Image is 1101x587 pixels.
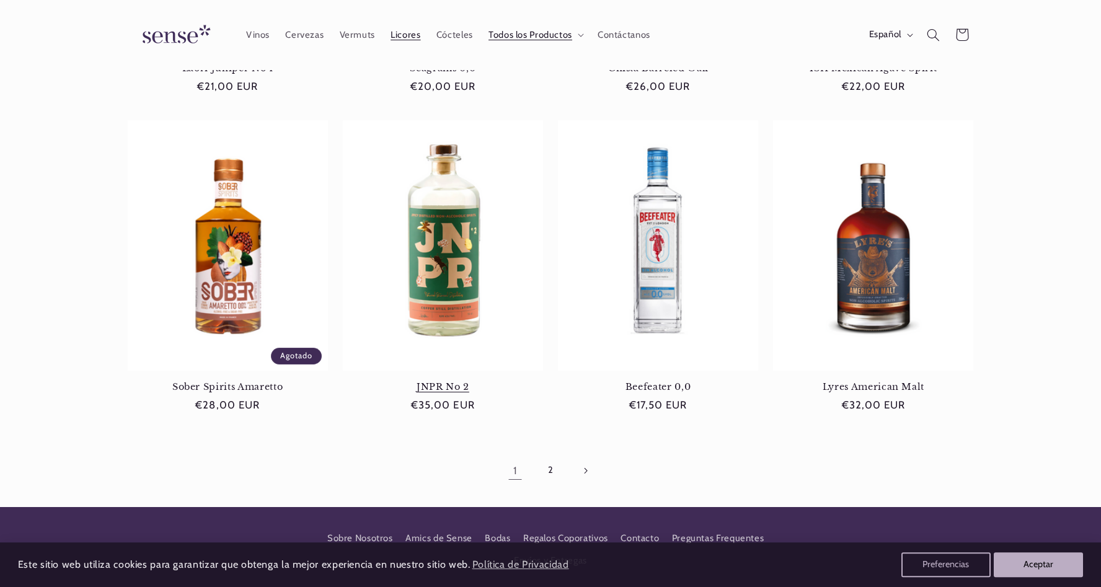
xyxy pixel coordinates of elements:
[391,29,420,41] span: Licores
[773,381,973,392] a: Lyres American Malt
[128,17,221,53] img: Sense
[238,21,277,48] a: Vinos
[128,63,328,74] a: Laori Juniper No 1
[428,21,480,48] a: Cócteles
[332,21,383,48] a: Vermuts
[773,63,973,74] a: ISH Mexican Agave Spirit
[340,29,375,41] span: Vermuts
[436,29,473,41] span: Cócteles
[572,456,600,485] a: Página siguiente
[123,12,226,58] a: Sense
[128,381,328,392] a: Sober Spirits Amaretto
[536,456,565,485] a: Página 2
[285,29,324,41] span: Cervezas
[343,63,543,74] a: Seagrams 0,0
[480,21,590,48] summary: Todos los Productos
[489,29,572,41] span: Todos los Productos
[672,527,764,549] a: Preguntas Frequentes
[327,531,393,550] a: Sobre Nosotros
[558,63,758,74] a: Gnista Barreled Oak
[405,527,472,549] a: Amics de Sense
[343,381,543,392] a: JNPR No 2
[383,21,429,48] a: Licores
[278,21,332,48] a: Cervezas
[901,552,991,577] button: Preferencias
[470,554,570,576] a: Política de Privacidad (opens in a new tab)
[18,558,471,570] span: Este sitio web utiliza cookies para garantizar que obtenga la mejor experiencia en nuestro sitio ...
[558,381,758,392] a: Beefeater 0,0
[485,527,510,549] a: Bodas
[598,29,650,41] span: Contáctanos
[861,22,919,47] button: Español
[621,527,659,549] a: Contacto
[994,552,1083,577] button: Aceptar
[246,29,270,41] span: Vinos
[590,21,658,48] a: Contáctanos
[523,527,608,549] a: Regalos Coporativos
[501,456,529,485] a: Página 1
[869,29,901,42] span: Español
[919,20,947,49] summary: Búsqueda
[128,456,974,485] nav: Paginación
